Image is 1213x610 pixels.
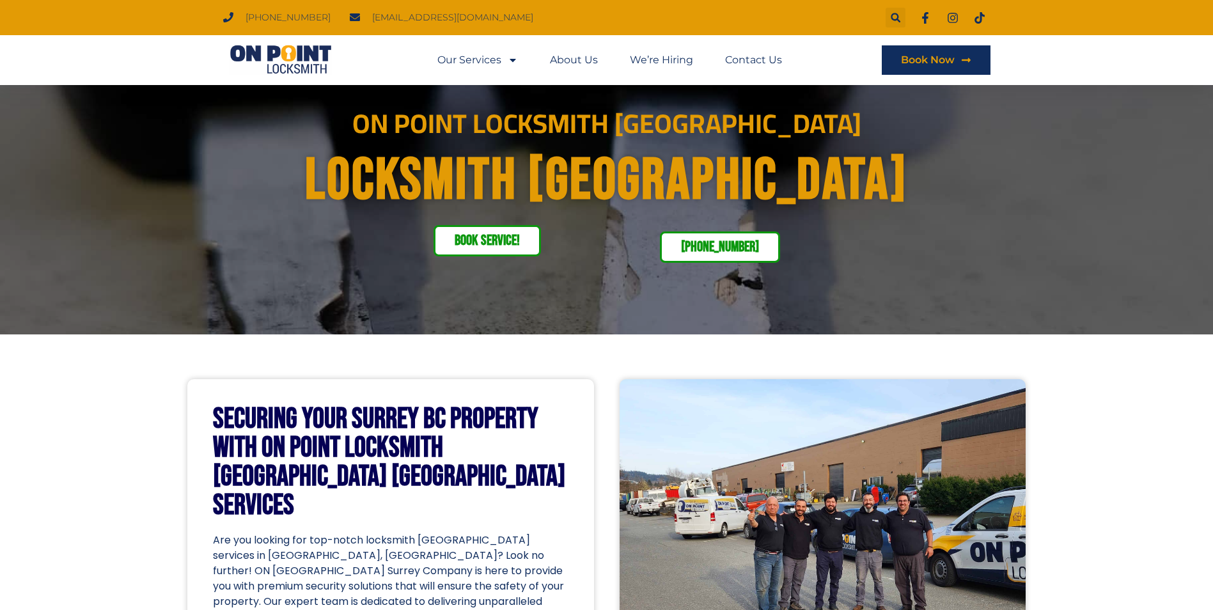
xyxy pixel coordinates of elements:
[369,9,533,26] span: [EMAIL_ADDRESS][DOMAIN_NAME]
[434,225,541,256] a: Book service!
[437,45,782,75] nav: Menu
[455,233,520,248] span: Book service!
[352,98,861,148] span: ON Point Locksmith [GEOGRAPHIC_DATA]
[725,45,782,75] a: Contact Us
[901,55,955,65] span: Book Now
[262,160,951,201] h1: Locksmith [GEOGRAPHIC_DATA]
[681,240,759,254] span: [PHONE_NUMBER]
[242,9,331,26] span: [PHONE_NUMBER]
[886,8,905,27] div: Search
[660,231,780,263] a: [PHONE_NUMBER]
[550,45,598,75] a: About Us
[882,45,990,75] a: Book Now
[213,405,568,520] h2: Securing Your Surrey BC Property with On Point Locksmith [GEOGRAPHIC_DATA] [GEOGRAPHIC_DATA] Serv...
[630,45,693,75] a: We’re Hiring
[437,45,518,75] a: Our Services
